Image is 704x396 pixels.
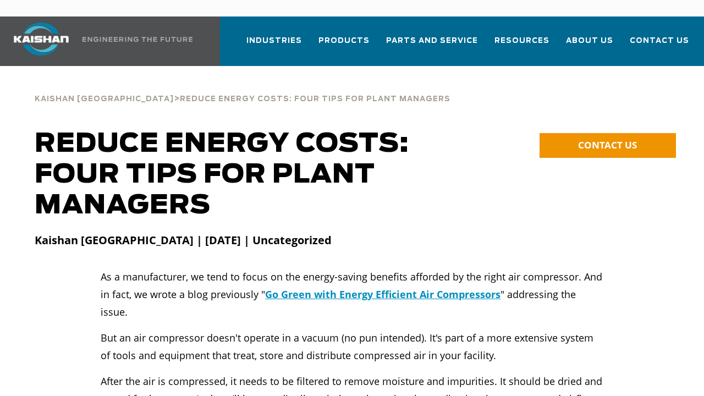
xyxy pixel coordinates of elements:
span: Reduce energy costs: four tips for plant managers [35,131,409,219]
span: Resources [494,35,549,47]
a: Industries [246,26,302,64]
span: Industries [246,35,302,47]
strong: Kaishan [GEOGRAPHIC_DATA] | [DATE] | Uncategorized [35,233,332,248]
a: Contact Us [630,26,689,64]
span: Parts and Service [386,35,478,47]
img: Engineering the future [82,37,193,42]
a: Go Green with Energy Efficient Air Compressors [265,288,501,301]
p: As a manufacturer, we tend to focus on the energy-saving benefits afforded by the right air compr... [101,268,603,321]
a: Reduce Energy Costs: Four Tips for Plant Managers [180,94,450,103]
span: Contact Us [630,35,689,47]
a: CONTACT US [540,133,676,158]
a: Parts and Service [386,26,478,64]
div: > [35,82,450,108]
a: Resources [494,26,549,64]
span: About Us [566,35,613,47]
span: CONTACT US [578,139,637,151]
span: Reduce Energy Costs: Four Tips for Plant Managers [180,96,450,103]
p: But an air compressor doesn't operate in a vacuum (no pun intended). It's part of a more extensiv... [101,329,603,364]
a: Products [318,26,370,64]
span: Kaishan [GEOGRAPHIC_DATA] [35,96,174,103]
a: About Us [566,26,613,64]
a: Kaishan [GEOGRAPHIC_DATA] [35,94,174,103]
span: Products [318,35,370,47]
